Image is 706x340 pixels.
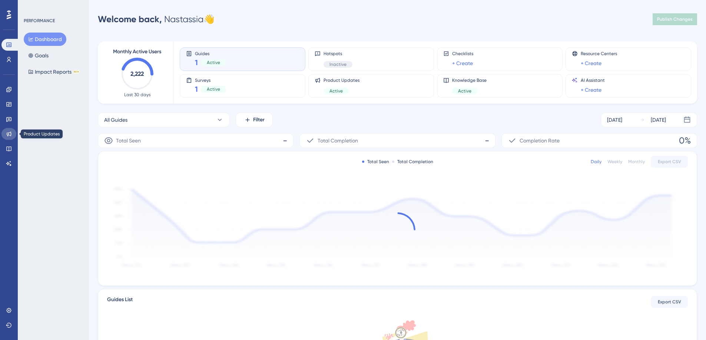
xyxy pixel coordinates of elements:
[195,51,226,56] span: Guides
[651,296,688,308] button: Export CSV
[195,57,198,68] span: 1
[607,159,622,165] div: Weekly
[104,115,127,124] span: All Guides
[452,59,473,68] a: + Create
[195,77,226,83] span: Surveys
[113,47,161,56] span: Monthly Active Users
[24,49,53,62] button: Goals
[581,77,605,83] span: AI Assistant
[392,159,433,165] div: Total Completion
[452,51,473,57] span: Checklists
[657,16,693,22] span: Publish Changes
[658,299,681,305] span: Export CSV
[329,88,343,94] span: Active
[98,112,230,127] button: All Guides
[458,88,471,94] span: Active
[73,70,80,74] div: BETA
[679,135,691,147] span: 0%
[329,61,347,67] span: Inactive
[124,92,150,98] span: Last 30 days
[207,86,220,92] span: Active
[651,156,688,168] button: Export CSV
[130,70,144,77] text: 2,222
[628,159,645,165] div: Monthly
[236,112,273,127] button: Filter
[207,60,220,65] span: Active
[24,33,66,46] button: Dashboard
[651,115,666,124] div: [DATE]
[324,51,352,57] span: Hotspots
[24,18,55,24] div: PERFORMANCE
[452,77,487,83] span: Knowledge Base
[607,115,622,124] div: [DATE]
[253,115,265,124] span: Filter
[520,136,560,145] span: Completion Rate
[107,295,133,309] span: Guides List
[581,59,601,68] a: + Create
[318,136,358,145] span: Total Completion
[581,51,617,57] span: Resource Centers
[116,136,141,145] span: Total Seen
[98,13,215,25] div: Nastassia 👋
[324,77,359,83] span: Product Updates
[658,159,681,165] span: Export CSV
[581,85,601,94] a: + Create
[195,84,198,94] span: 1
[283,135,287,147] span: -
[591,159,601,165] div: Daily
[485,135,489,147] span: -
[98,14,162,24] span: Welcome back,
[24,65,84,78] button: Impact ReportsBETA
[362,159,389,165] div: Total Seen
[653,13,697,25] button: Publish Changes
